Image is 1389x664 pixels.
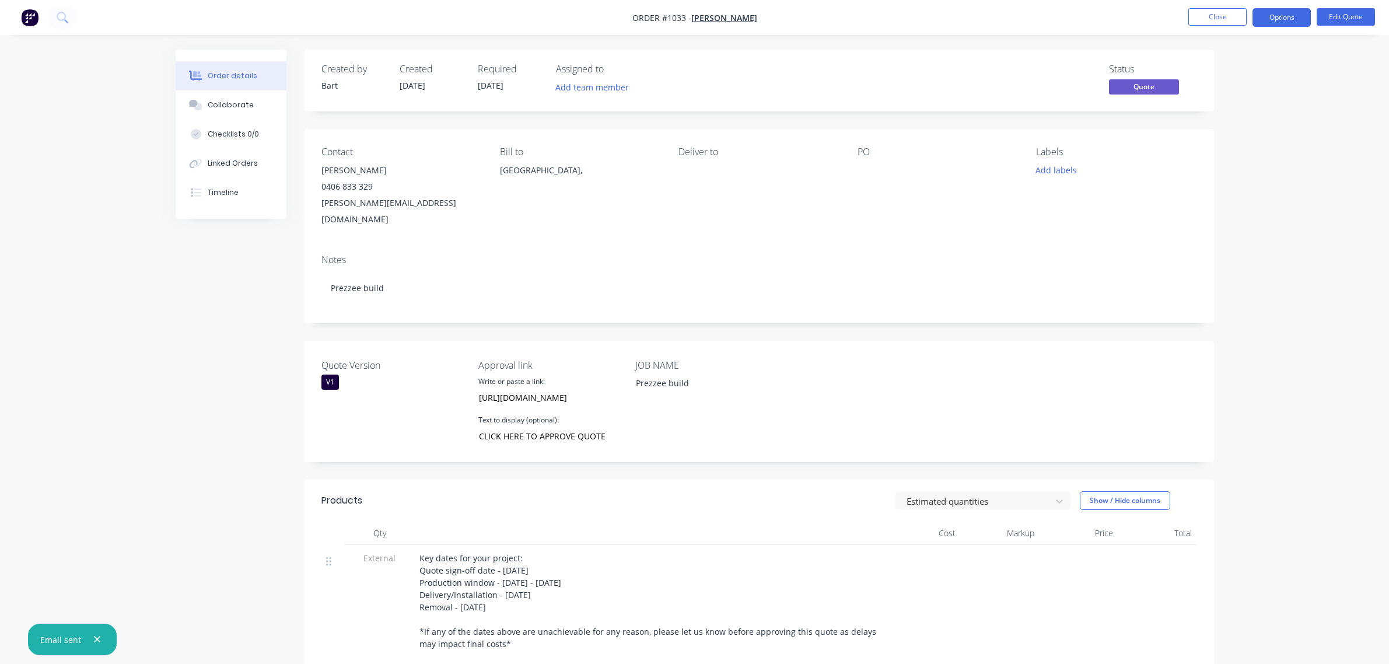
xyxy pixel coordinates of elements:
[858,146,1017,158] div: PO
[176,149,286,178] button: Linked Orders
[478,415,559,425] label: Text to display (optional):
[321,162,481,179] div: [PERSON_NAME]
[176,61,286,90] button: Order details
[549,79,635,95] button: Add team member
[556,79,635,95] button: Add team member
[881,522,960,545] div: Cost
[478,358,624,372] label: Approval link
[691,12,757,23] a: [PERSON_NAME]
[321,179,481,195] div: 0406 833 329
[176,120,286,149] button: Checklists 0/0
[473,427,611,445] input: Text
[21,9,39,26] img: Factory
[321,162,481,228] div: [PERSON_NAME]0406 833 329[PERSON_NAME][EMAIL_ADDRESS][DOMAIN_NAME]
[321,64,386,75] div: Created by
[635,358,781,372] label: JOB NAME
[1317,8,1375,26] button: Edit Quote
[176,178,286,207] button: Timeline
[40,634,81,646] div: Email sent
[1039,522,1118,545] div: Price
[349,552,410,564] span: External
[321,146,481,158] div: Contact
[321,494,362,508] div: Products
[478,376,545,387] label: Write or paste a link:
[1252,8,1311,27] button: Options
[500,146,660,158] div: Bill to
[1036,146,1196,158] div: Labels
[1188,8,1247,26] button: Close
[1118,522,1196,545] div: Total
[500,162,660,179] div: [GEOGRAPHIC_DATA],
[478,64,542,75] div: Required
[345,522,415,545] div: Qty
[321,375,339,390] div: V1
[208,187,239,198] div: Timeline
[321,254,1196,265] div: Notes
[208,129,259,139] div: Checklists 0/0
[960,522,1039,545] div: Markup
[1030,162,1083,178] button: Add labels
[1109,64,1196,75] div: Status
[321,195,481,228] div: [PERSON_NAME][EMAIL_ADDRESS][DOMAIN_NAME]
[1080,491,1170,510] button: Show / Hide columns
[400,80,425,91] span: [DATE]
[473,389,611,406] input: https://www.example.com
[556,64,673,75] div: Assigned to
[1109,79,1179,94] span: Quote
[208,71,257,81] div: Order details
[478,80,503,91] span: [DATE]
[632,12,691,23] span: Order #1033 -
[208,100,254,110] div: Collaborate
[678,146,838,158] div: Deliver to
[627,375,772,392] div: Prezzee build
[321,358,467,372] label: Quote Version
[400,64,464,75] div: Created
[176,90,286,120] button: Collaborate
[321,79,386,92] div: Bart
[208,158,258,169] div: Linked Orders
[500,162,660,200] div: [GEOGRAPHIC_DATA],
[321,270,1196,306] div: Prezzee build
